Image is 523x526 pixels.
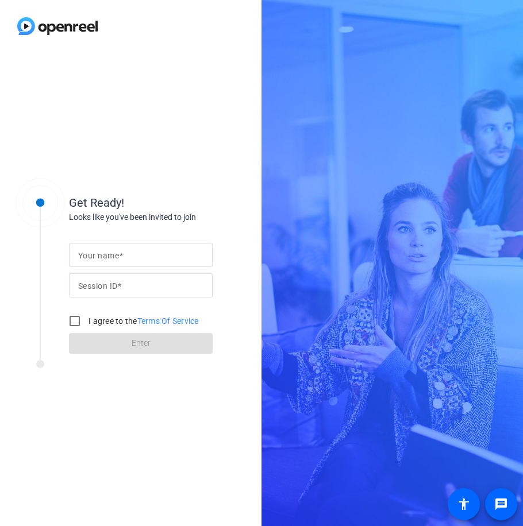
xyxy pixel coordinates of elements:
[78,251,119,260] mat-label: Your name
[494,497,508,511] mat-icon: message
[78,281,117,291] mat-label: Session ID
[457,497,471,511] mat-icon: accessibility
[69,211,299,223] div: Looks like you've been invited to join
[137,316,199,326] a: Terms Of Service
[86,315,199,327] label: I agree to the
[69,194,299,211] div: Get Ready!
